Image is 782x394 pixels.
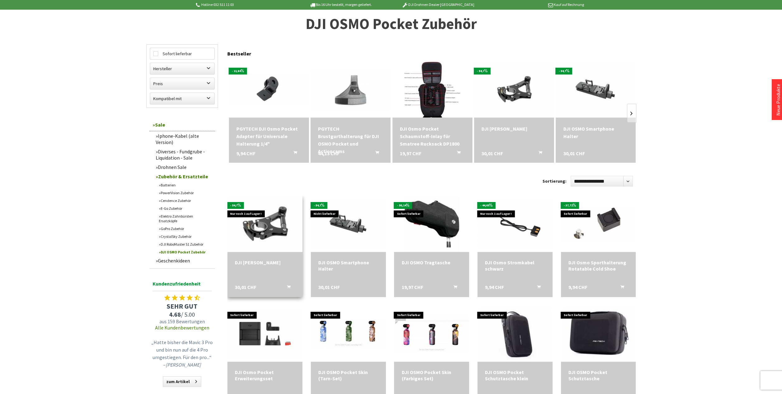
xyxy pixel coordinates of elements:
a: DJI OSMO Pocket Schutztasche klein 35,03 CHF In den Warenkorb [485,369,545,382]
img: DJI Osmo Sporthalterung Rotatable Cold Shoe [561,207,636,241]
a: Alle Kundenbewertungen [155,324,209,331]
span: / 5.00 [149,310,215,318]
div: DJI OSMO Pocket Schutztasche klein [485,369,545,382]
div: PGYTECH Brustgurthalterung für DJI OSMO Pocket und Actioncams [318,125,383,155]
div: PGYTECH DJI Osmo Pocket Adapter für Universale Halterung 1/4" [236,125,301,147]
div: DJI OSMO Tragtasche [401,259,462,266]
a: PGYTECH DJI Osmo Pocket Adapter für Universale Halterung 1/4" 9,94 CHF In den Warenkorb [236,125,301,147]
a: PowerVision Zubehör [156,189,215,197]
p: DJI Drohnen Dealer [GEOGRAPHIC_DATA] [389,1,486,8]
img: DJI OSMO Smartphone Halter [556,63,636,116]
em: [PERSON_NAME] [166,362,201,368]
a: DJI Osmo Pocket Erweiterungsset 129,48 CHF In den Warenkorb [235,369,295,382]
a: Drohnen Sale [153,162,215,172]
div: Bestseller [227,44,636,60]
a: Sale [149,118,215,131]
img: DJI OSMO Pocket Skin (Farbiges Set) [394,315,469,352]
img: DJI OSMO Fahrradhalter [474,63,554,116]
a: DJI [PERSON_NAME] 30,01 CHF In den Warenkorb [235,259,295,266]
div: DJI Osmo Stromkabel schwarz [485,259,545,272]
a: DJI OSMO Pocket Zubehör [156,248,215,256]
label: Sofort lieferbar [150,48,214,59]
div: DJI [PERSON_NAME] [481,125,547,132]
a: Diverses - Fundgrube - Liquidation - Sale [153,147,215,162]
span: 19,97 CHF [400,150,421,157]
a: DJI Osmo Stromkabel schwarz 9,94 CHF In den Warenkorb [485,259,545,272]
a: Batterien [156,181,215,189]
span: 30,01 CHF [318,284,340,290]
a: DJI OSMO Pocket Schutztasche 40,05 CHF In den Warenkorb [568,369,628,382]
a: PGYTECH Brustgurthalterung für DJI OSMO Pocket und Actioncams 44,13 CHF In den Warenkorb [318,125,383,155]
a: DJI OSMO Tragtasche 19,97 CHF In den Warenkorb [401,259,462,266]
div: DJI OSMO Smartphone Halter [318,259,378,272]
span: 9,94 CHF [236,150,255,157]
button: In den Warenkorb [613,284,628,292]
button: In den Warenkorb [279,284,294,292]
a: Elektro Zahnbürsten Ersatzköpfe [156,212,215,225]
a: Neue Produkte [775,84,781,116]
span: 30,01 CHF [481,150,503,157]
p: Bis 16 Uhr bestellt, morgen geliefert. [292,1,389,8]
div: DJI OSMO Pocket Skin (Tarn-Set) [318,369,378,382]
span: 30,01 CHF [563,150,585,157]
div: DJI OSMO Pocket Schutztasche [568,369,628,382]
label: Sortierung: [543,176,566,186]
a: CrystalSky Zubehör [156,233,215,240]
span: 9,94 CHF [485,284,504,290]
img: DJI Osmo Pocket Schaumstoff-Inlay für Smatree Rucksack DP1800 [404,61,460,118]
img: DJI OSMO Pocket Schutztasche [562,305,635,362]
a: zum Artikel [163,376,201,387]
div: DJI OSMO Smartphone Halter [563,125,628,140]
a: DJI Osmo Pocket Schaumstoff-Inlay für Smatree Rucksack DP1800 19,97 CHF In den Warenkorb [400,125,465,147]
span: 19,97 CHF [401,284,423,290]
a: Cendence Zubehör [156,197,215,204]
a: Iphone-Kabel (alte Version) [153,131,215,147]
img: DJI OSMO Pocket Skin (Tarn-Set) [311,319,386,348]
div: DJI Osmo Sporthalterung Rotatable Cold Shoe [568,259,628,272]
button: In den Warenkorb [286,150,301,158]
a: GoPro Zubehör [156,225,215,233]
span: 4.68 [169,310,181,318]
a: DJI OSMO Pocket Skin (Tarn-Set) 12,95 CHF In den Warenkorb [318,369,378,382]
a: Zubehör & Ersatzteile [153,172,215,181]
a: DJI RoboMaster S1 Zubehör [156,240,215,248]
span: 30,01 CHF [235,284,256,290]
div: DJI [PERSON_NAME] [235,259,295,266]
a: DJI Osmo Sporthalterung Rotatable Cold Shoe 9,94 CHF In den Warenkorb [568,259,628,272]
div: DJI Osmo Pocket Schaumstoff-Inlay für Smatree Rucksack DP1800 [400,125,465,147]
img: DJI Osmo Pocket Erweiterungsset [227,309,302,359]
a: DJI [PERSON_NAME] 30,01 CHF In den Warenkorb [481,125,547,132]
a: DJI OSMO Smartphone Halter 30,01 CHF [318,259,378,272]
label: Preis [150,78,214,89]
div: DJI OSMO Pocket Skin (Farbiges Set) [401,369,462,382]
label: Hersteller [150,63,214,74]
h1: DJI OSMO Pocket Zubehör [146,16,636,32]
button: In den Warenkorb [531,150,546,158]
label: Kompatibel mit [150,93,214,104]
p: „Hatte bisher die Mavic 3 Pro und bin nun auf die 4 Pro umgestiegen. Für den pro...“ – [151,339,213,368]
a: E-Go Zubehör [156,204,215,212]
img: Kompakte Tragetasche für OSMO Pocket [479,305,551,362]
button: In den Warenkorb [449,150,464,158]
img: DJI OSMO Smartphone Halter [311,199,386,249]
span: 9,94 CHF [568,284,587,290]
img: PGYTECH DJI Osmo Pocket Adapter für Universale Halterung 1/4" [229,74,309,105]
a: Geschenkideen [153,256,215,265]
img: DJI Osmo Stromkabel schwarz [477,199,552,249]
span: aus 159 Bewertungen [149,318,215,324]
span: Kundenzufriedenheit [153,280,212,291]
div: DJI Osmo Pocket Erweiterungsset [235,369,295,382]
a: DJI OSMO Pocket Skin (Farbiges Set) 12,95 CHF In den Warenkorb [401,369,462,382]
img: DJI OSMO Fahrradhalter [212,189,317,259]
p: Hotline 032 511 11 03 [195,1,292,8]
p: Kauf auf Rechnung [487,1,584,8]
a: DJI OSMO Smartphone Halter 30,01 CHF [563,125,628,140]
span: SEHR GUT [149,302,215,310]
img: PGYTECH Brustgurthalterung für DJI OSMO Pocket und Actioncams [310,69,391,111]
img: DJI OSMO Tragtasche [404,196,460,252]
button: In den Warenkorb [446,284,461,292]
button: In den Warenkorb [529,284,544,292]
button: In den Warenkorb [367,150,382,158]
span: 44,13 CHF [318,150,339,157]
